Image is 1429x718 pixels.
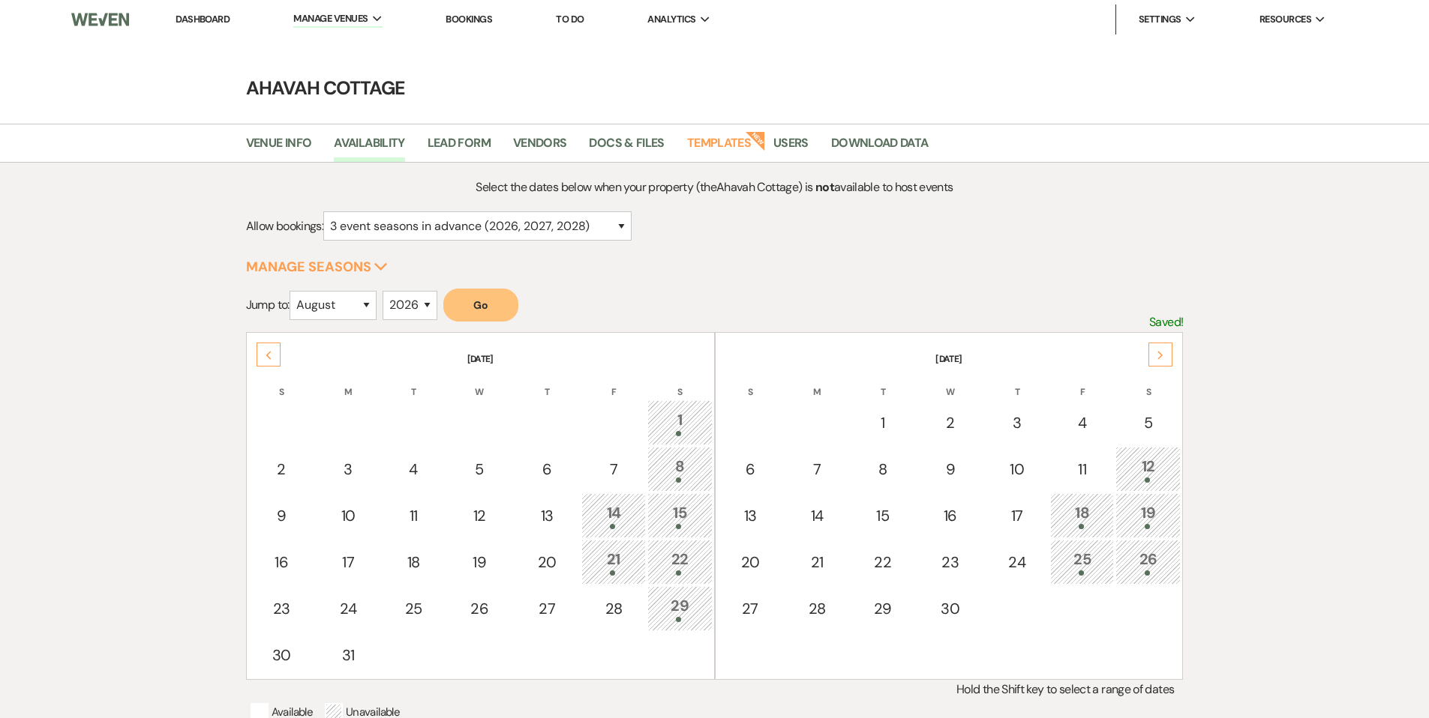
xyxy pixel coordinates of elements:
a: Download Data [831,133,929,162]
a: Users [773,133,809,162]
div: 12 [455,504,504,527]
div: 19 [1124,501,1172,529]
div: 12 [1124,455,1172,483]
div: 13 [522,504,572,527]
div: 16 [925,504,975,527]
th: F [581,367,645,399]
div: 24 [325,597,372,620]
span: Manage Venues [293,11,368,26]
div: 15 [858,504,907,527]
a: Templates [687,133,751,162]
span: Allow bookings: [246,218,323,234]
a: Venue Info [246,133,312,162]
div: 11 [1058,458,1106,480]
div: 21 [793,551,840,573]
h4: Ahavah Cottage [175,75,1255,101]
div: 23 [925,551,975,573]
div: 27 [725,597,776,620]
div: 8 [858,458,907,480]
div: 22 [656,548,704,576]
a: To Do [556,13,584,25]
div: 17 [325,551,372,573]
div: 4 [390,458,437,480]
th: T [382,367,446,399]
p: Select the dates below when your property (the Ahavah Cottage ) is available to host events [363,178,1066,197]
div: 28 [793,597,840,620]
div: 30 [257,644,307,666]
div: 25 [1058,548,1106,576]
p: Hold the Shift key to select a range of dates [246,680,1184,699]
a: Lead Form [428,133,491,162]
div: 20 [522,551,572,573]
a: Vendors [513,133,567,162]
div: 4 [1058,411,1106,434]
div: 18 [1058,501,1106,529]
div: 3 [325,458,372,480]
div: 10 [325,504,372,527]
div: 1 [858,411,907,434]
div: 10 [993,458,1040,480]
th: [DATE] [248,334,713,366]
a: Dashboard [176,13,230,25]
div: 28 [590,597,637,620]
p: Saved! [1149,313,1183,332]
th: T [985,367,1049,399]
th: S [248,367,315,399]
div: 1 [656,408,704,436]
span: Jump to: [246,297,290,313]
div: 25 [390,597,437,620]
th: T [850,367,915,399]
div: 13 [725,504,776,527]
div: 31 [325,644,372,666]
th: S [647,367,713,399]
div: 5 [1124,411,1172,434]
div: 29 [858,597,907,620]
img: Weven Logo [71,4,128,35]
div: 17 [993,504,1040,527]
a: Availability [334,133,404,162]
div: 26 [1124,548,1172,576]
div: 24 [993,551,1040,573]
span: Resources [1259,12,1311,27]
strong: New [745,130,766,151]
div: 22 [858,551,907,573]
div: 9 [925,458,975,480]
th: F [1050,367,1114,399]
th: T [514,367,581,399]
div: 20 [725,551,776,573]
div: 23 [257,597,307,620]
div: 6 [522,458,572,480]
div: 21 [590,548,637,576]
div: 27 [522,597,572,620]
div: 3 [993,411,1040,434]
th: M [785,367,848,399]
div: 7 [793,458,840,480]
div: 14 [590,501,637,529]
div: 15 [656,501,704,529]
div: 29 [656,594,704,622]
div: 16 [257,551,307,573]
div: 7 [590,458,637,480]
th: S [1115,367,1181,399]
th: [DATE] [717,334,1181,366]
a: Docs & Files [589,133,664,162]
div: 26 [455,597,504,620]
th: W [917,367,983,399]
div: 11 [390,504,437,527]
div: 30 [925,597,975,620]
div: 14 [793,504,840,527]
span: Settings [1139,12,1181,27]
button: Go [443,289,518,322]
div: 2 [925,411,975,434]
div: 19 [455,551,504,573]
a: Bookings [446,13,492,25]
div: 9 [257,504,307,527]
div: 6 [725,458,776,480]
th: M [317,367,380,399]
th: S [717,367,784,399]
div: 18 [390,551,437,573]
th: W [447,367,512,399]
strong: not [815,179,834,195]
div: 2 [257,458,307,480]
span: Analytics [647,12,695,27]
